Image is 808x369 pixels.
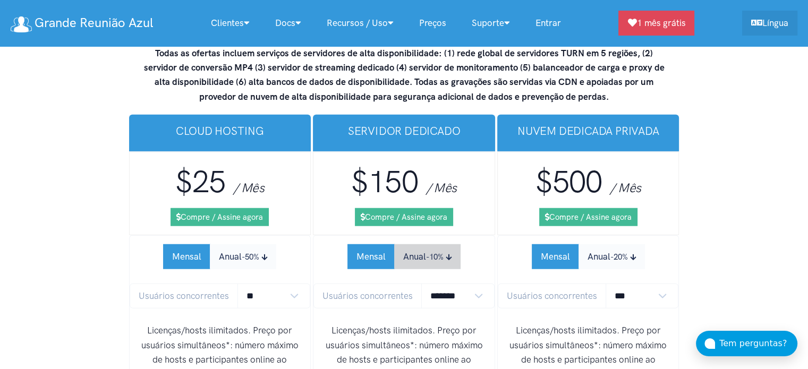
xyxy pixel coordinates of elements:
a: Suporte [459,12,523,35]
a: Compre / Assine agora [171,208,269,226]
a: Grande Reunião Azul [11,12,153,35]
div: Subscription Period [163,244,276,269]
span: Usuários concorrentes [130,284,238,308]
a: Entrar [523,12,574,35]
a: Recursos / Uso [314,12,406,35]
img: logotipo [11,16,32,32]
h3: Servidor dedicado [321,123,487,139]
button: Anual-50% [210,244,276,269]
button: Anual-20% [579,244,645,269]
button: Mensal [163,244,210,269]
span: / Mês [233,180,264,195]
h3: cloud Hosting [138,123,303,139]
small: -20% [610,252,628,262]
a: Compre / Assine agora [539,208,637,226]
span: $25 [175,164,225,200]
small: -10% [426,252,444,262]
a: Clientes [198,12,262,35]
a: Língua [742,11,797,36]
span: Usuários concorrentes [498,284,606,308]
strong: Os servidores estarão localizados em uma área geográfica próxima a você. Todas as ofertas incluem... [144,33,665,102]
div: Subscription Period [347,244,461,269]
h3: Nuvem Dedicada Privada [506,123,671,139]
span: / Mês [610,180,641,195]
button: Anual-10% [394,244,461,269]
button: Tem perguntas? [696,331,797,356]
a: Docs [262,12,314,35]
a: 1 mês grátis [618,11,694,36]
div: Subscription Period [532,244,645,269]
button: Mensal [532,244,579,269]
div: Tem perguntas? [719,337,797,350]
span: Usuários concorrentes [313,284,422,308]
button: Mensal [347,244,395,269]
span: $500 [535,164,602,200]
a: Preços [406,12,459,35]
span: $150 [351,164,418,200]
small: -50% [242,252,259,262]
span: / Mês [426,180,456,195]
a: Compre / Assine agora [355,208,453,226]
